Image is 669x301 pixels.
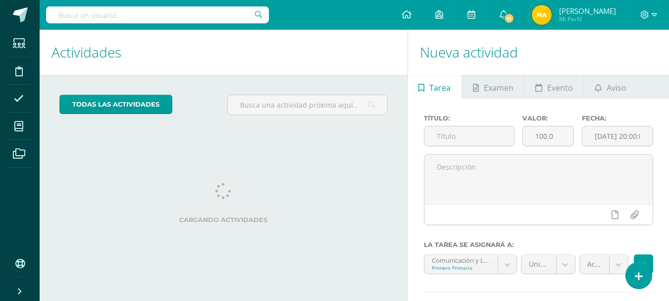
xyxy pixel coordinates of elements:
a: Aviso [584,75,637,99]
label: La tarea se asignará a: [424,241,653,248]
a: Comunicación y Lenguaje 'B'Primero Primaria [424,255,516,274]
span: Tarea [429,76,451,100]
span: Actitudinal (5.0%) [587,255,602,274]
span: Mi Perfil [559,15,616,23]
input: Fecha de entrega [582,126,653,146]
div: Primero Primaria [432,264,490,271]
a: Unidad 4 [521,255,575,274]
a: Examen [462,75,524,99]
span: Evento [547,76,573,100]
label: Cargando actividades [59,216,388,224]
a: Actitudinal (5.0%) [580,255,628,274]
label: Valor: [522,115,574,122]
span: Aviso [607,76,626,100]
a: Evento [524,75,583,99]
label: Fecha: [582,115,653,122]
a: Tarea [408,75,462,99]
label: Título: [424,115,515,122]
input: Busca un usuario... [46,6,269,23]
span: 13 [504,13,515,24]
img: a03753494099de453898ddb7347f3a4e.png [532,5,552,25]
input: Busca una actividad próxima aquí... [228,95,387,115]
h1: Actividades [51,30,396,75]
h1: Nueva actividad [420,30,657,75]
span: Examen [484,76,514,100]
span: [PERSON_NAME] [559,6,616,16]
div: Comunicación y Lenguaje 'B' [432,255,490,264]
span: Unidad 4 [529,255,549,274]
a: todas las Actividades [59,95,172,114]
input: Título [424,126,515,146]
input: Puntos máximos [523,126,573,146]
